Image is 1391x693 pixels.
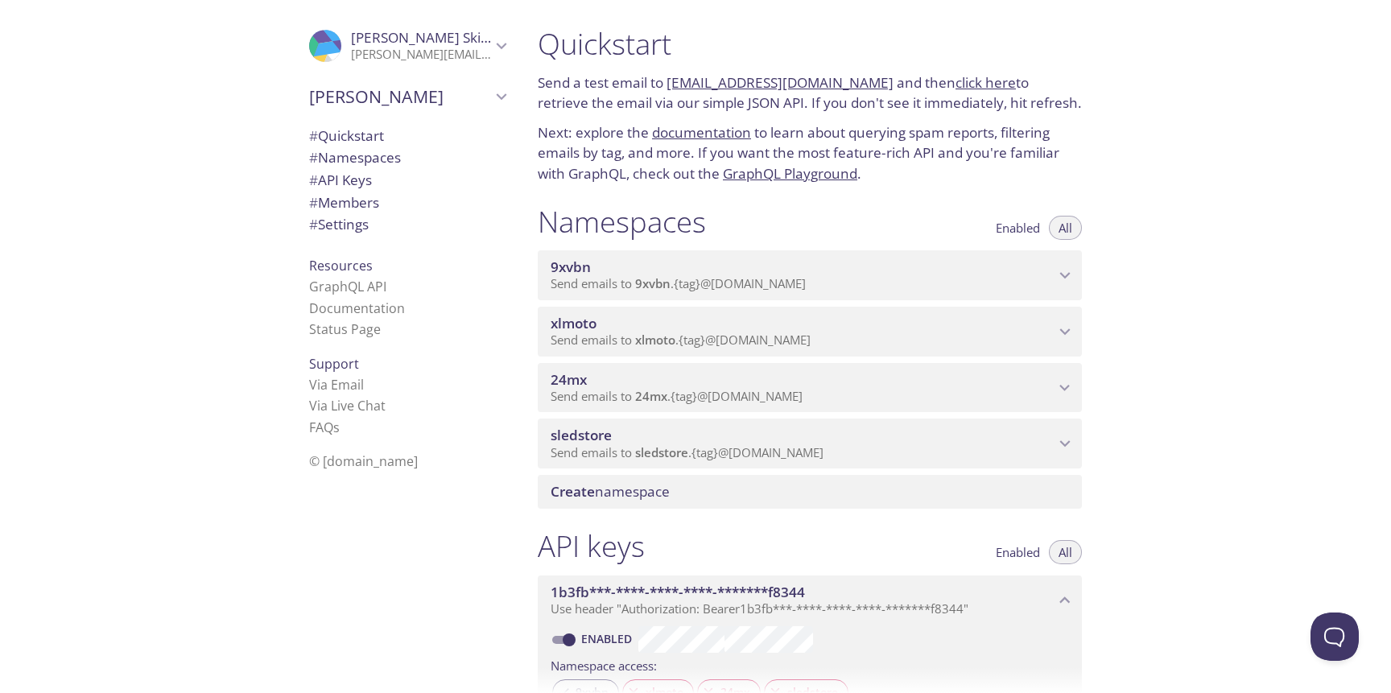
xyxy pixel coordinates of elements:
span: # [309,215,318,233]
div: 9xvbn namespace [538,250,1082,300]
a: FAQ [309,419,340,436]
div: sledstore namespace [538,419,1082,468]
div: xlmoto namespace [538,307,1082,357]
span: [PERSON_NAME] [309,85,491,108]
span: # [309,126,318,145]
span: 9xvbn [551,258,591,276]
h1: API keys [538,528,645,564]
div: Grzegorz Skierkowski [296,19,518,72]
span: sledstore [635,444,688,460]
div: API Keys [296,169,518,192]
div: 24mx namespace [538,363,1082,413]
div: Members [296,192,518,214]
p: [PERSON_NAME][EMAIL_ADDRESS][PERSON_NAME][DOMAIN_NAME] [351,47,491,63]
div: Quickstart [296,125,518,147]
a: documentation [652,123,751,142]
span: Support [309,355,359,373]
span: Namespaces [309,148,401,167]
span: Members [309,193,379,212]
div: Create namespace [538,475,1082,509]
span: [PERSON_NAME] Skierkowski [351,28,537,47]
span: xlmoto [635,332,675,348]
span: # [309,148,318,167]
div: Team Settings [296,213,518,236]
span: namespace [551,482,670,501]
span: xlmoto [551,314,596,332]
span: API Keys [309,171,372,189]
p: Next: explore the to learn about querying spam reports, filtering emails by tag, and more. If you... [538,122,1082,184]
a: Via Email [309,376,364,394]
a: click here [956,73,1016,92]
label: Namespace access: [551,653,657,676]
button: All [1049,540,1082,564]
span: Resources [309,257,373,274]
span: Send emails to . {tag} @[DOMAIN_NAME] [551,444,823,460]
span: 24mx [551,370,587,389]
div: Pierce [296,76,518,118]
span: Quickstart [309,126,384,145]
span: © [DOMAIN_NAME] [309,452,418,470]
button: All [1049,216,1082,240]
a: Status Page [309,320,381,338]
iframe: Help Scout Beacon - Open [1311,613,1359,661]
span: sledstore [551,426,612,444]
span: Send emails to . {tag} @[DOMAIN_NAME] [551,275,806,291]
span: s [333,419,340,436]
span: Send emails to . {tag} @[DOMAIN_NAME] [551,332,811,348]
span: # [309,193,318,212]
span: Create [551,482,595,501]
a: GraphQL Playground [723,164,857,183]
span: Settings [309,215,369,233]
a: [EMAIL_ADDRESS][DOMAIN_NAME] [667,73,894,92]
span: Send emails to . {tag} @[DOMAIN_NAME] [551,388,803,404]
div: Namespaces [296,146,518,169]
span: 24mx [635,388,667,404]
button: Enabled [986,540,1050,564]
button: Enabled [986,216,1050,240]
span: 9xvbn [635,275,671,291]
p: Send a test email to and then to retrieve the email via our simple JSON API. If you don't see it ... [538,72,1082,113]
h1: Quickstart [538,26,1082,62]
a: Via Live Chat [309,397,386,415]
span: # [309,171,318,189]
a: Documentation [309,299,405,317]
h1: Namespaces [538,204,706,240]
a: GraphQL API [309,278,386,295]
a: Enabled [579,631,638,646]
